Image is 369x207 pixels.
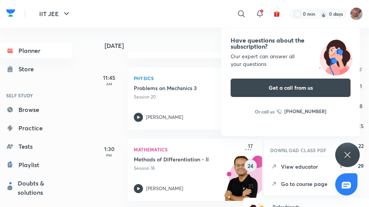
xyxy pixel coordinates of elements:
[134,145,239,154] p: Mathematics
[255,108,274,115] p: Or call us
[231,53,351,68] div: Our expert can answer all your questions
[146,185,183,192] p: [PERSON_NAME]
[248,162,253,169] abbr: August 24, 2025
[94,74,125,82] h5: 11:45
[360,82,362,90] abbr: August 1, 2025
[146,114,183,121] p: [PERSON_NAME]
[320,10,327,18] img: streak
[134,156,229,163] h5: Methods of Differentiation - II
[134,165,239,172] p: Session 18
[355,100,367,112] button: August 8, 2025
[244,159,257,172] button: August 24, 2025
[311,37,360,76] img: ttu_illustration_new.svg
[358,142,364,149] abbr: August 22, 2025
[273,10,280,17] img: avatar
[35,6,76,21] button: IIT JEE
[358,162,364,169] abbr: August 29, 2025
[358,122,364,130] abbr: August 15, 2025
[284,108,326,115] h6: [PHONE_NUMBER]
[134,84,229,92] h5: Problems on Mechsnics 3
[244,140,257,152] button: August 17, 2025
[248,182,253,189] abbr: August 31, 2025
[355,80,367,92] button: August 1, 2025
[355,140,367,152] button: August 22, 2025
[270,147,327,154] h6: DOWNLOAD CLASS PDF
[281,163,334,171] p: View educator
[359,66,362,73] abbr: Friday
[134,74,239,83] p: Physics
[6,7,15,19] img: Company Logo
[94,145,125,153] h5: 1:30
[350,7,363,20] img: Rahul 2026
[134,94,239,100] p: Session 20
[359,102,362,110] abbr: August 8, 2025
[281,180,334,188] p: Go to course page
[105,43,270,49] h4: [DATE]
[94,82,125,86] p: AM
[244,179,257,192] button: August 31, 2025
[94,153,125,158] p: PM
[355,120,367,132] button: August 15, 2025
[231,37,351,49] h4: Have questions about the subscription?
[271,8,283,20] button: avatar
[220,84,262,137] img: unacademy
[248,142,253,149] abbr: August 17, 2025
[277,108,326,115] a: [PHONE_NUMBER]
[18,64,38,74] div: Store
[6,7,15,21] a: Company Logo
[231,79,351,97] button: Get a call from us
[355,159,367,172] button: August 29, 2025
